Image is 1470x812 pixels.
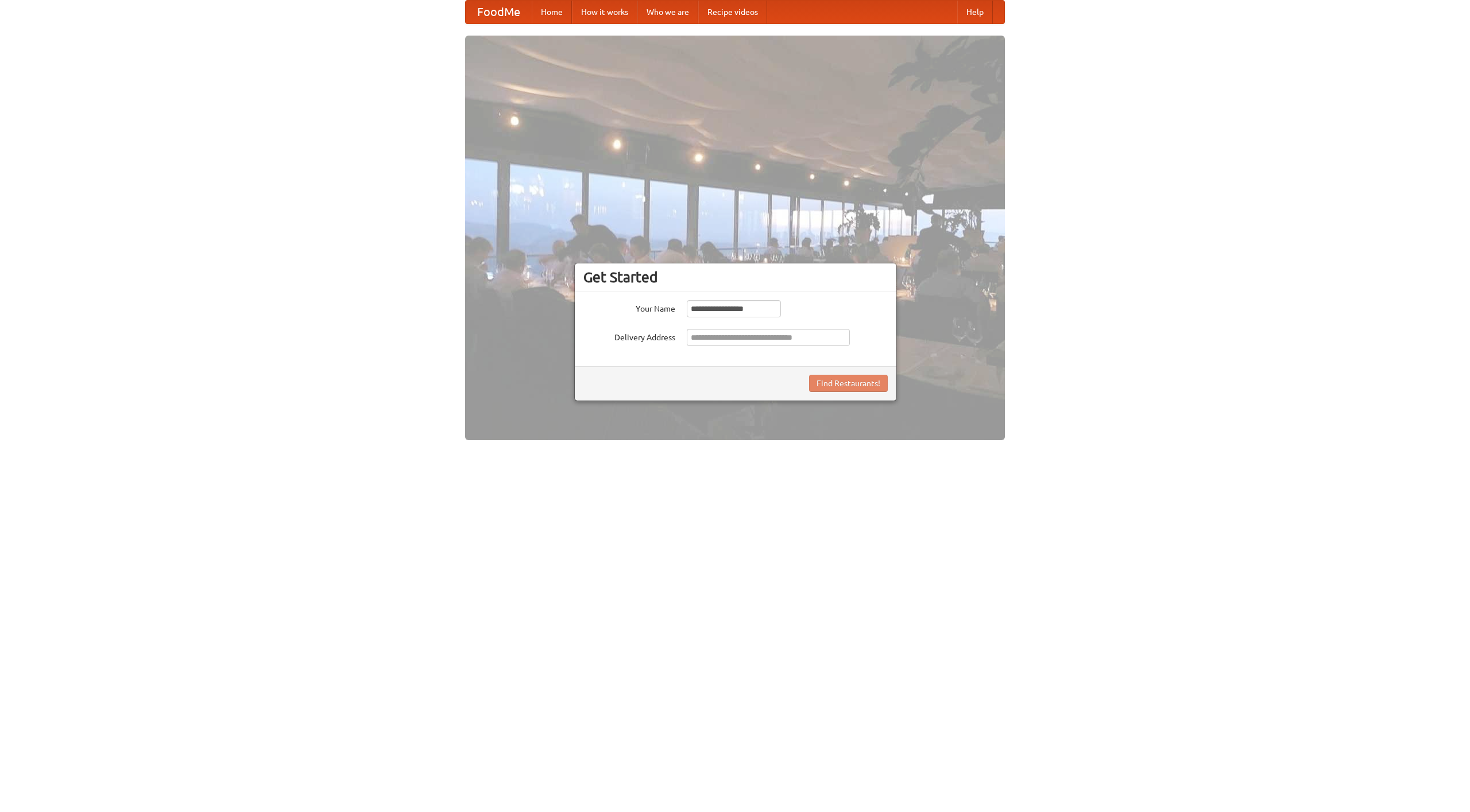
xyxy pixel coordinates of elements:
a: Help [957,1,993,24]
a: Home [532,1,572,24]
label: Your Name [583,300,675,314]
label: Delivery Address [583,329,675,343]
a: Who we are [637,1,698,24]
button: Find Restaurants! [809,375,888,392]
a: Recipe videos [698,1,767,24]
h3: Get Started [583,269,888,286]
a: FoodMe [466,1,532,24]
a: How it works [572,1,637,24]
